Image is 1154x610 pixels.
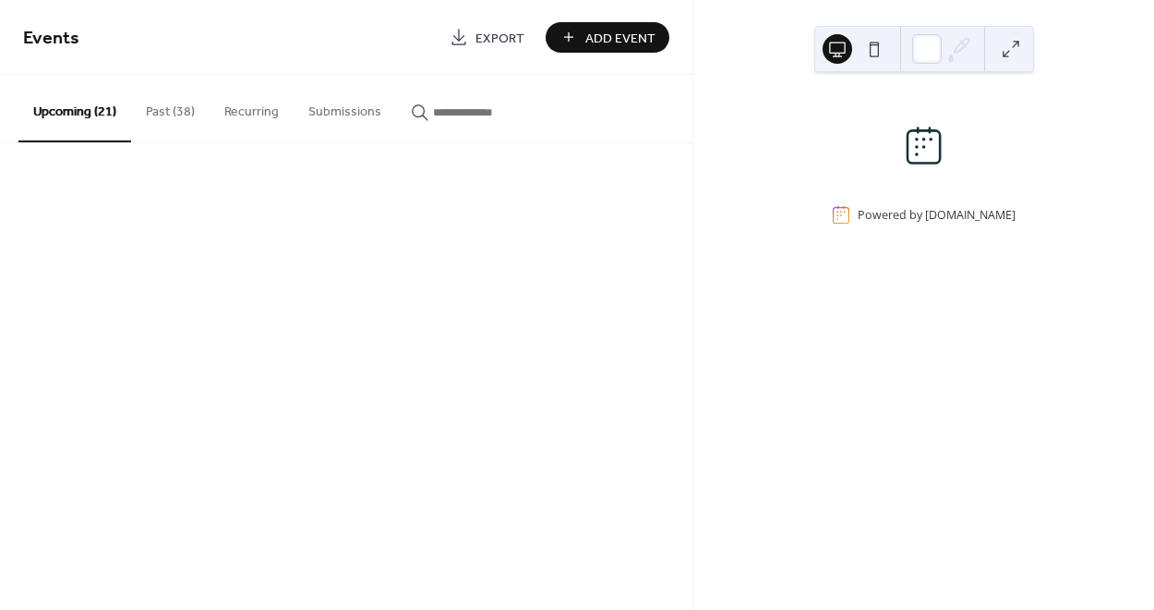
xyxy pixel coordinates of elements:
span: Events [23,20,79,56]
button: Submissions [294,75,396,140]
a: Export [436,22,538,53]
button: Add Event [546,22,669,53]
a: [DOMAIN_NAME] [925,207,1016,223]
span: Add Event [585,29,655,48]
button: Past (38) [131,75,210,140]
button: Recurring [210,75,294,140]
div: Powered by [858,207,1016,223]
span: Export [475,29,524,48]
button: Upcoming (21) [18,75,131,142]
